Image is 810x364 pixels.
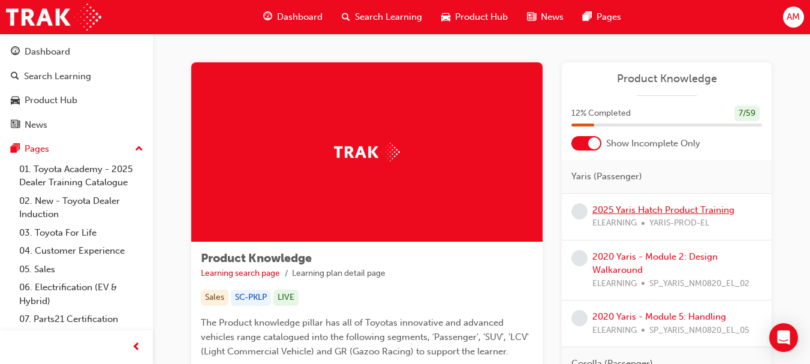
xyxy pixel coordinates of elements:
span: ELEARNING [592,216,637,230]
span: YARIS-PROD-EL [649,216,709,230]
a: 01. Toyota Academy - 2025 Dealer Training Catalogue [14,160,148,192]
a: 07. Parts21 Certification [14,310,148,329]
span: Dashboard [277,10,323,24]
span: Show Incomplete Only [606,137,700,151]
a: 2025 Yaris Hatch Product Training [592,204,734,215]
span: prev-icon [132,340,141,355]
a: News [5,114,148,136]
span: SP_YARIS_NM0820_EL_02 [649,277,749,291]
span: 12 % Completed [571,107,631,121]
span: ELEARNING [592,324,637,338]
span: News [541,10,564,24]
img: Trak [334,143,400,161]
span: Yaris (Passenger) [571,170,642,183]
a: 2020 Yaris - Module 5: Handling [592,311,726,322]
div: Product Hub [25,94,77,107]
div: News [25,118,47,132]
a: Dashboard [5,41,148,63]
div: Dashboard [25,45,70,59]
button: Pages [5,138,148,160]
span: The Product knowledge pillar has all of Toyotas innovative and advanced vehicles range catalogued... [201,317,531,357]
span: SP_YARIS_NM0820_EL_05 [649,324,749,338]
div: 7 / 59 [734,106,760,122]
a: Product Knowledge [571,72,762,86]
span: car-icon [11,95,20,106]
a: Learning search page [201,268,280,278]
a: 02. New - Toyota Dealer Induction [14,192,148,224]
a: guage-iconDashboard [254,5,332,29]
span: search-icon [11,71,19,82]
span: Pages [597,10,621,24]
span: pages-icon [11,144,20,155]
span: Product Knowledge [201,251,312,265]
span: news-icon [11,120,20,131]
div: Sales [201,290,228,306]
span: news-icon [527,10,536,25]
span: Product Hub [455,10,508,24]
button: AM [783,7,804,28]
div: Pages [25,142,49,156]
span: pages-icon [583,10,592,25]
span: search-icon [342,10,350,25]
a: pages-iconPages [573,5,631,29]
span: ELEARNING [592,277,637,291]
button: DashboardSearch LearningProduct HubNews [5,38,148,138]
a: 08. Service Training [14,329,148,347]
span: learningRecordVerb_NONE-icon [571,250,588,266]
span: learningRecordVerb_NONE-icon [571,310,588,326]
a: search-iconSearch Learning [332,5,432,29]
div: SC-PKLP [231,290,271,306]
a: 2020 Yaris - Module 2: Design Walkaround [592,251,718,276]
span: guage-icon [263,10,272,25]
div: Open Intercom Messenger [769,323,798,352]
span: AM [787,10,800,24]
a: Search Learning [5,65,148,88]
img: Trak [6,4,101,31]
span: Search Learning [355,10,422,24]
a: 04. Customer Experience [14,242,148,260]
div: Search Learning [24,70,91,83]
li: Learning plan detail page [292,267,386,281]
div: LIVE [273,290,299,306]
span: up-icon [135,142,143,157]
a: 06. Electrification (EV & Hybrid) [14,278,148,310]
span: guage-icon [11,47,20,58]
a: car-iconProduct Hub [432,5,517,29]
a: 05. Sales [14,260,148,279]
a: 03. Toyota For Life [14,224,148,242]
a: news-iconNews [517,5,573,29]
span: car-icon [441,10,450,25]
span: learningRecordVerb_NONE-icon [571,203,588,219]
a: Product Hub [5,89,148,112]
